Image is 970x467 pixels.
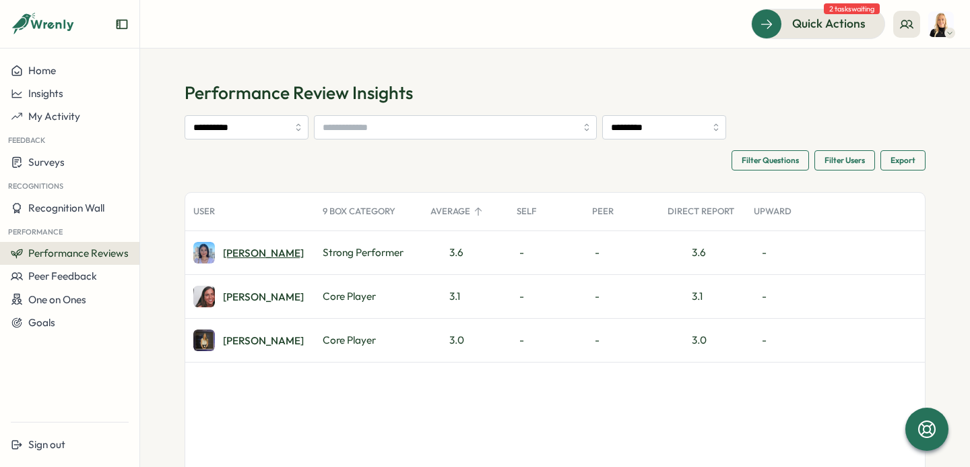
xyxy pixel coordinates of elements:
img: Marina Ferreira [193,242,215,263]
div: - [584,275,659,318]
div: [PERSON_NAME] [223,248,304,258]
div: Core Player [315,319,422,362]
a: Marina Ferreira[PERSON_NAME] [193,242,304,263]
span: Performance Reviews [28,247,129,259]
div: 3.0 [422,319,509,362]
span: 2 tasks waiting [824,3,880,14]
div: Direct Report [659,198,746,225]
button: Filter Questions [732,150,809,170]
div: Core Player [315,275,422,318]
button: Quick Actions [751,9,885,38]
div: Strong Performer [315,231,422,274]
div: [PERSON_NAME] [223,292,304,302]
div: - [509,231,584,274]
div: - [746,275,821,318]
div: - [509,275,584,318]
div: 3.1 [692,289,703,304]
span: Export [891,151,915,170]
div: - [746,231,821,274]
div: [PERSON_NAME] [223,336,304,346]
div: Peer [584,198,659,225]
div: - [584,231,659,274]
span: One on Ones [28,293,86,306]
div: 3.0 [692,333,707,348]
span: Filter Questions [742,151,799,170]
div: - [509,319,584,362]
div: 3.6 [692,245,706,260]
span: Quick Actions [792,15,866,32]
span: Recognition Wall [28,201,104,214]
a: Naomi Vent[PERSON_NAME] [193,330,304,351]
span: Home [28,64,56,77]
img: Naomi Vent [193,330,215,351]
span: Sign out [28,438,65,451]
button: Expand sidebar [115,18,129,31]
span: Filter Users [825,151,865,170]
div: 3.6 [422,231,509,274]
button: Export [880,150,926,170]
span: Goals [28,316,55,329]
div: Self [509,198,584,225]
div: - [746,319,821,362]
div: - [584,319,659,362]
a: Eliza Sandaver[PERSON_NAME] [193,286,304,307]
div: Upward [746,198,821,225]
div: Average [422,198,509,225]
span: Insights [28,87,63,100]
div: 3.1 [422,275,509,318]
span: My Activity [28,110,80,123]
img: Hannah Dickens [928,11,954,37]
div: User [185,198,315,225]
div: 9 Box Category [315,198,422,225]
span: Surveys [28,156,65,168]
img: Eliza Sandaver [193,286,215,307]
span: Peer Feedback [28,270,97,282]
h1: Performance Review Insights [185,81,926,104]
button: Filter Users [814,150,875,170]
